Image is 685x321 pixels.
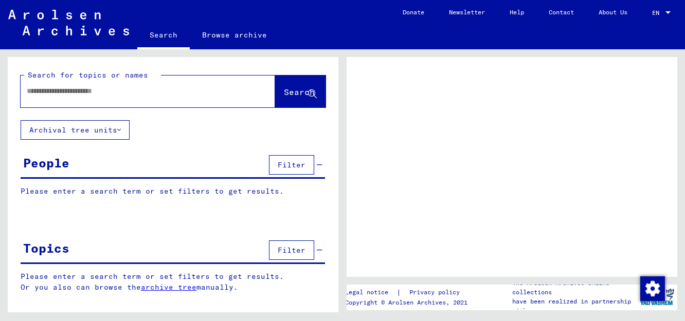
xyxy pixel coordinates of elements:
[23,239,69,257] div: Topics
[141,282,196,292] a: archive tree
[345,298,472,307] p: Copyright © Arolsen Archives, 2021
[21,186,325,197] p: Please enter a search term or set filters to get results.
[269,155,314,175] button: Filter
[23,154,69,172] div: People
[278,246,305,255] span: Filter
[278,160,305,169] span: Filter
[652,9,663,16] span: EN
[284,87,315,97] span: Search
[275,75,326,107] button: Search
[137,23,190,49] a: Search
[21,120,130,140] button: Archival tree units
[345,287,396,298] a: Legal notice
[345,287,472,298] div: |
[401,287,472,298] a: Privacy policy
[638,284,676,310] img: yv_logo.png
[512,278,636,297] p: The Arolsen Archives online collections
[512,297,636,315] p: have been realized in partnership with
[640,276,665,301] img: Change consent
[28,70,148,80] mat-label: Search for topics or names
[8,10,129,35] img: Arolsen_neg.svg
[269,240,314,260] button: Filter
[190,23,279,47] a: Browse archive
[640,276,664,300] div: Change consent
[21,271,326,293] p: Please enter a search term or set filters to get results. Or you also can browse the manually.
